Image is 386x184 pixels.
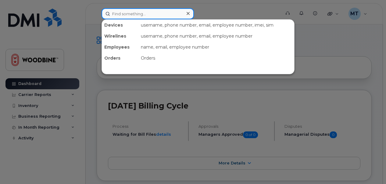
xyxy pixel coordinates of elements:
[102,53,138,64] div: Orders
[138,20,294,31] div: username, phone number, email, employee number, imei, sim
[138,53,294,64] div: Orders
[138,42,294,53] div: name, email, employee number
[102,31,138,42] div: Wirelines
[138,31,294,42] div: username, phone number, email, employee number
[102,20,138,31] div: Devices
[102,42,138,53] div: Employees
